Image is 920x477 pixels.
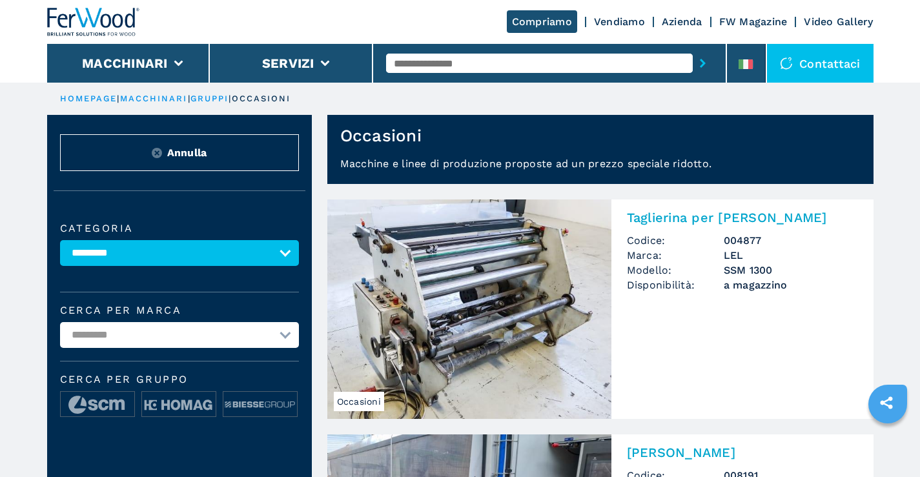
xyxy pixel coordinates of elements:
[60,94,118,103] a: HOMEPAGE
[719,15,788,28] a: FW Magazine
[724,233,858,248] h3: 004877
[340,125,422,146] h1: Occasioni
[327,199,611,419] img: Taglierina per Bobine LEL SSM 1300
[60,134,299,171] button: ResetAnnulla
[724,248,858,263] h3: LEL
[152,148,162,158] img: Reset
[627,210,858,225] h2: Taglierina per [PERSON_NAME]
[60,305,299,316] label: Cerca per marca
[61,392,134,418] img: image
[60,374,299,385] span: Cerca per Gruppo
[188,94,190,103] span: |
[507,10,577,33] a: Compriamo
[190,94,229,103] a: gruppi
[82,56,168,71] button: Macchinari
[120,94,188,103] a: macchinari
[167,145,207,160] span: Annulla
[724,263,858,278] h3: SSM 1300
[223,392,297,418] img: image
[229,94,231,103] span: |
[47,8,140,36] img: Ferwood
[780,57,793,70] img: Contattaci
[724,278,858,292] span: a magazzino
[117,94,119,103] span: |
[627,278,724,292] span: Disponibilità:
[142,392,216,418] img: image
[627,263,724,278] span: Modello:
[327,199,874,419] a: Taglierina per Bobine LEL SSM 1300OccasioniTaglierina per [PERSON_NAME]Codice:004877Marca:LELMode...
[662,15,702,28] a: Azienda
[327,156,874,184] p: Macchine e linee di produzione proposte ad un prezzo speciale ridotto.
[60,223,299,234] label: Categoria
[870,387,903,419] a: sharethis
[865,419,910,467] iframe: Chat
[232,93,291,105] p: occasioni
[804,15,873,28] a: Video Gallery
[627,445,858,460] h2: [PERSON_NAME]
[627,248,724,263] span: Marca:
[262,56,314,71] button: Servizi
[627,233,724,248] span: Codice:
[334,392,384,411] span: Occasioni
[693,48,713,78] button: submit-button
[594,15,645,28] a: Vendiamo
[767,44,874,83] div: Contattaci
